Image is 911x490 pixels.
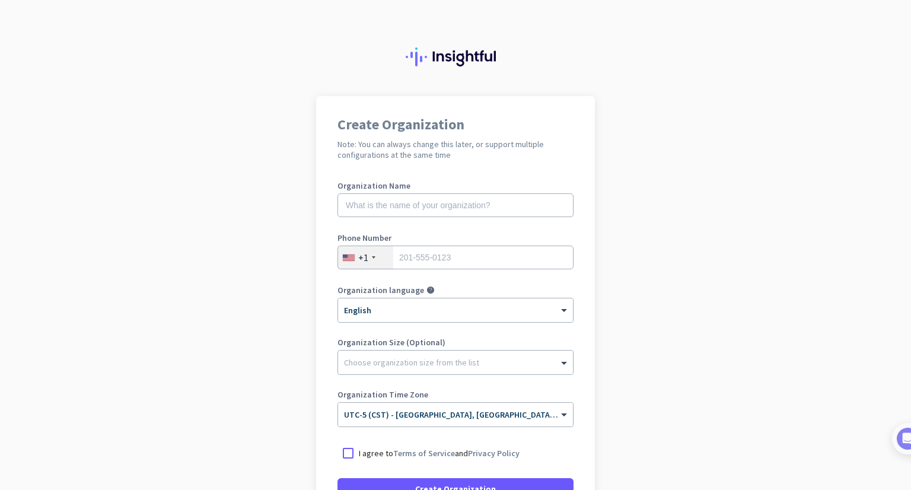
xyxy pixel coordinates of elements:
div: +1 [358,252,368,263]
h2: Note: You can always change this later, or support multiple configurations at the same time [337,139,574,160]
label: Organization Size (Optional) [337,338,574,346]
label: Organization Time Zone [337,390,574,399]
label: Organization language [337,286,424,294]
i: help [426,286,435,294]
img: Insightful [406,47,505,66]
a: Privacy Policy [468,448,520,459]
input: 201-555-0123 [337,246,574,269]
input: What is the name of your organization? [337,193,574,217]
h1: Create Organization [337,117,574,132]
a: Terms of Service [393,448,455,459]
label: Organization Name [337,182,574,190]
label: Phone Number [337,234,574,242]
p: I agree to and [359,447,520,459]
